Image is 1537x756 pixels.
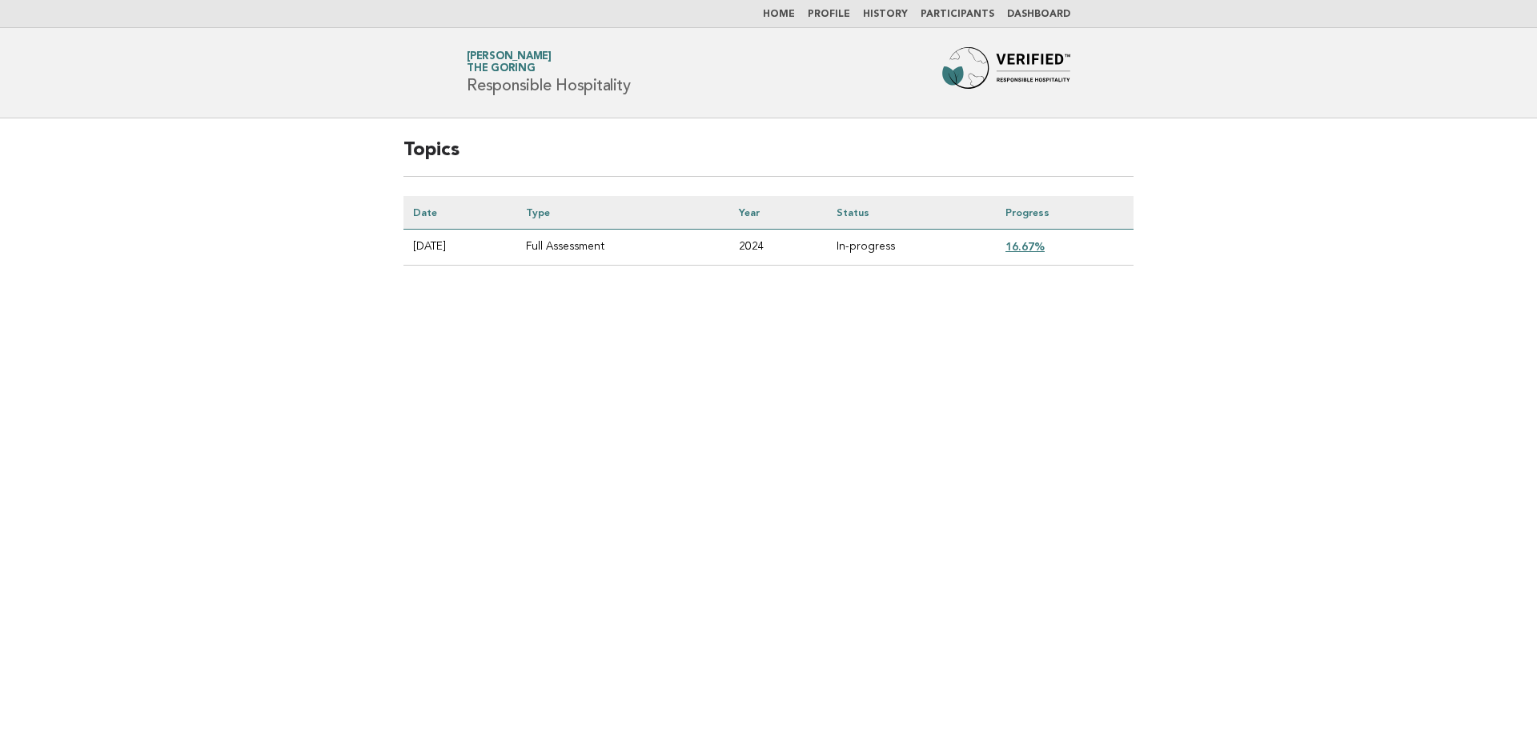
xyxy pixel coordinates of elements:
th: Progress [996,196,1134,230]
a: Profile [808,10,850,19]
a: Participants [921,10,994,19]
th: Date [403,196,516,230]
a: 16.67% [1005,240,1045,253]
td: 2024 [729,230,827,266]
h1: Responsible Hospitality [467,52,630,94]
th: Status [827,196,996,230]
span: The Goring [467,64,536,74]
td: [DATE] [403,230,516,266]
a: Home [763,10,795,19]
td: In-progress [827,230,996,266]
a: History [863,10,908,19]
a: [PERSON_NAME]The Goring [467,51,552,74]
th: Year [729,196,827,230]
a: Dashboard [1007,10,1070,19]
h2: Topics [403,138,1134,177]
th: Type [516,196,729,230]
td: Full Assessment [516,230,729,266]
img: Forbes Travel Guide [942,47,1070,98]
